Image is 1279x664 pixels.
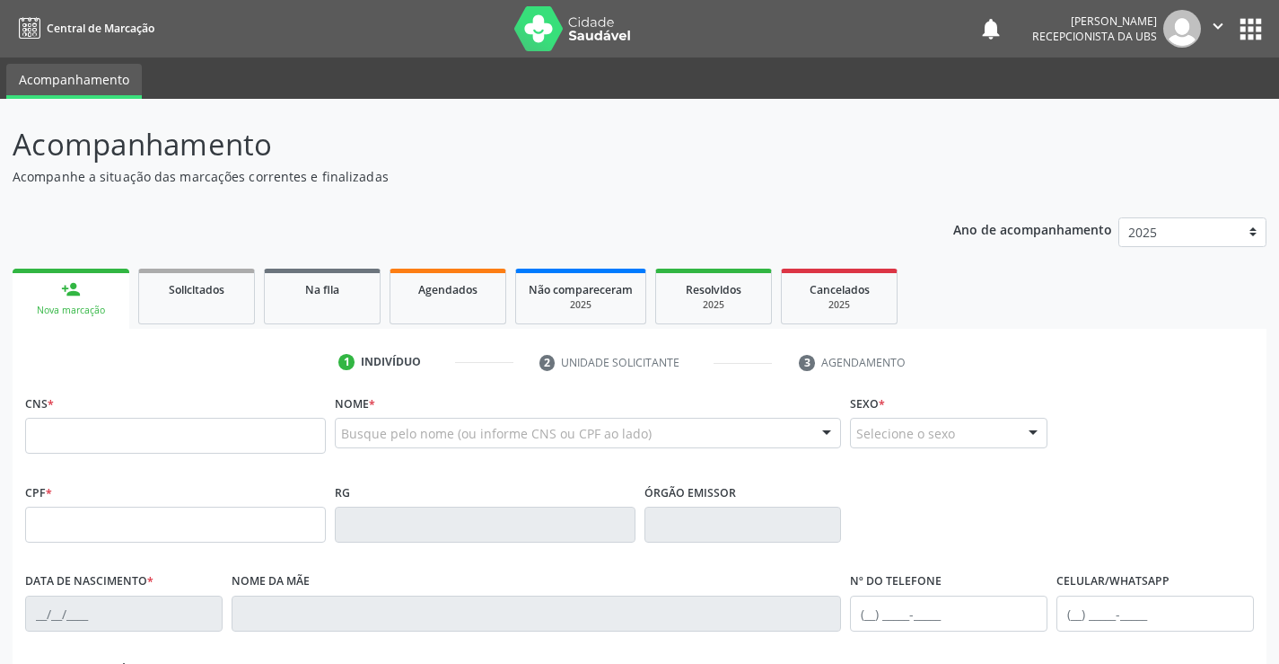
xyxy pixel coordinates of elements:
button: notifications [978,16,1003,41]
a: Central de Marcação [13,13,154,43]
span: Resolvidos [686,282,741,297]
label: Sexo [850,390,885,418]
span: Central de Marcação [47,21,154,36]
span: Cancelados [810,282,870,297]
span: Selecione o sexo [856,424,955,443]
img: img [1163,10,1201,48]
input: (__) _____-_____ [1056,596,1254,632]
div: [PERSON_NAME] [1032,13,1157,29]
p: Acompanhe a situação das marcações correntes e finalizadas [13,167,890,186]
button: apps [1235,13,1266,45]
label: Celular/WhatsApp [1056,568,1169,596]
label: RG [335,479,350,507]
p: Acompanhamento [13,122,890,167]
span: Na fila [305,282,339,297]
p: Ano de acompanhamento [953,217,1112,240]
label: CPF [25,479,52,507]
div: 1 [338,354,355,370]
div: 2025 [669,298,758,312]
label: Data de nascimento [25,568,153,596]
span: Solicitados [169,282,224,297]
span: Recepcionista da UBS [1032,29,1157,44]
label: Nome [335,390,375,418]
span: Agendados [418,282,477,297]
div: person_add [61,279,81,299]
i:  [1208,16,1228,36]
button:  [1201,10,1235,48]
div: 2025 [794,298,884,312]
span: Não compareceram [529,282,633,297]
label: Órgão emissor [644,479,736,507]
a: Acompanhamento [6,64,142,99]
div: 2025 [529,298,633,312]
span: Busque pelo nome (ou informe CNS ou CPF ao lado) [341,424,652,443]
label: Nome da mãe [232,568,310,596]
div: Indivíduo [361,354,421,370]
label: CNS [25,390,54,418]
input: (__) _____-_____ [850,596,1047,632]
input: __/__/____ [25,596,223,632]
div: Nova marcação [25,304,117,317]
label: Nº do Telefone [850,568,942,596]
